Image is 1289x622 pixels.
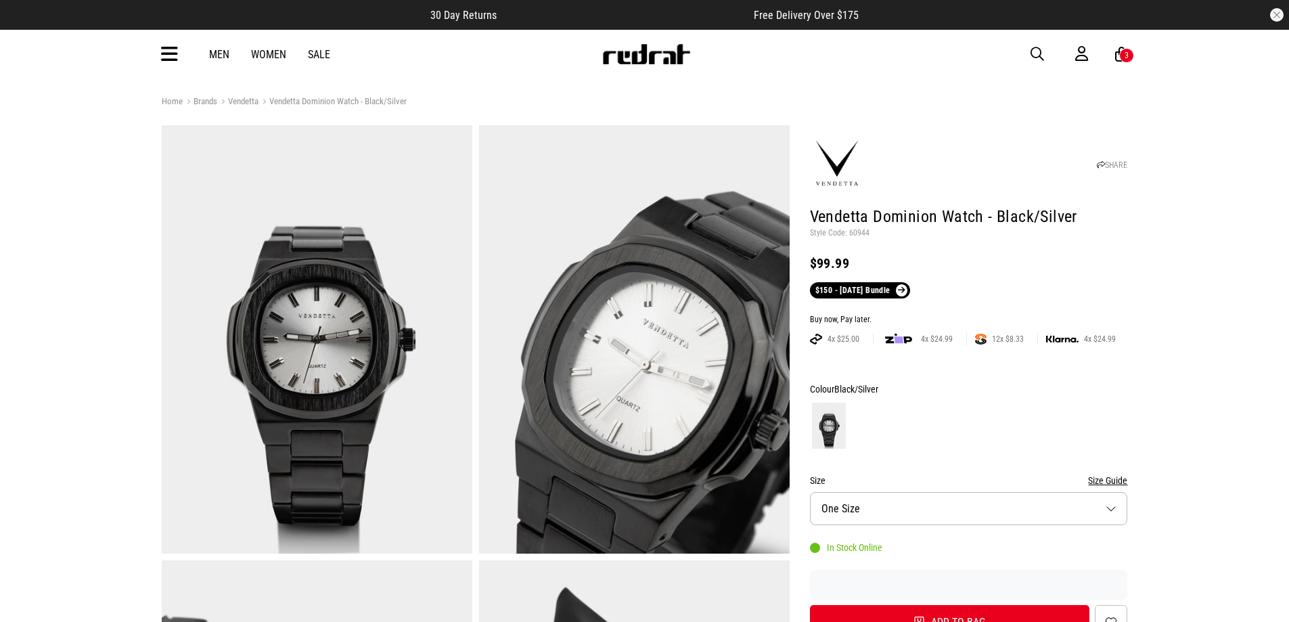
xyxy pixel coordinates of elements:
[810,492,1128,525] button: One Size
[162,125,472,554] img: Vendetta Dominion Watch - Black/silver in Black
[1088,472,1127,489] button: Size Guide
[810,228,1128,239] p: Style Code: 60944
[810,282,910,298] a: $150 - [DATE] Bundle
[822,334,865,345] span: 4x $25.00
[524,8,727,22] iframe: Customer reviews powered by Trustpilot
[810,315,1128,326] div: Buy now, Pay later.
[810,578,1128,592] iframe: Customer reviews powered by Trustpilot
[834,384,878,395] span: Black/Silver
[430,9,497,22] span: 30 Day Returns
[1079,334,1121,345] span: 4x $24.99
[602,44,691,64] img: Redrat logo
[821,502,860,515] span: One Size
[308,48,330,61] a: Sale
[915,334,958,345] span: 4x $24.99
[162,96,183,106] a: Home
[1097,160,1127,170] a: SHARE
[810,255,1128,271] div: $99.99
[975,334,987,345] img: SPLITPAY
[885,332,912,346] img: zip
[810,137,864,191] img: Vendetta
[987,334,1029,345] span: 12x $8.33
[810,206,1128,228] h1: Vendetta Dominion Watch - Black/Silver
[754,9,859,22] span: Free Delivery Over $175
[1046,336,1079,343] img: KLARNA
[810,381,1128,397] div: Colour
[810,334,822,345] img: AFTERPAY
[479,125,790,554] img: Vendetta Dominion Watch - Black/silver in Black
[258,96,407,109] a: Vendetta Dominion Watch - Black/Silver
[812,403,846,449] img: Black/Silver
[1115,47,1128,62] a: 3
[810,542,882,553] div: In Stock Online
[183,96,217,109] a: Brands
[209,48,229,61] a: Men
[1125,51,1129,60] div: 3
[810,472,1128,489] div: Size
[251,48,286,61] a: Women
[217,96,258,109] a: Vendetta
